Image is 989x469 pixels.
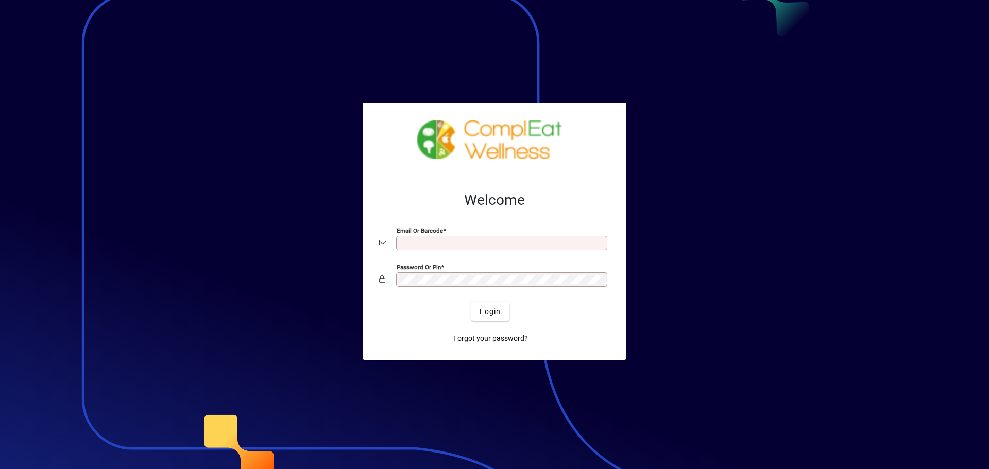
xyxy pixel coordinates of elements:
[471,302,509,321] button: Login
[397,264,441,271] mat-label: Password or Pin
[480,306,501,317] span: Login
[379,192,610,209] h2: Welcome
[449,329,532,348] a: Forgot your password?
[453,333,528,344] span: Forgot your password?
[397,227,443,234] mat-label: Email or Barcode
